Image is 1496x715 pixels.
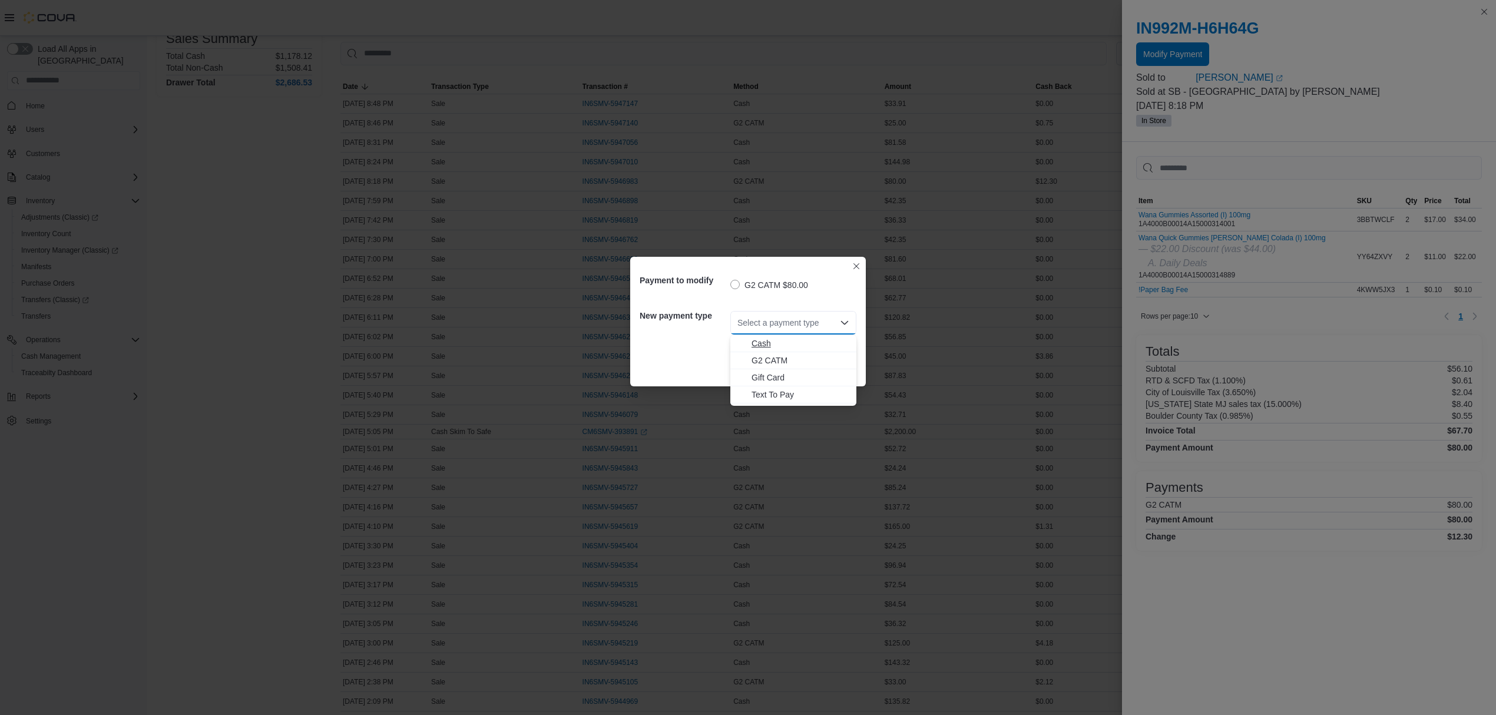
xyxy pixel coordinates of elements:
button: Close list of options [840,318,849,327]
button: G2 CATM [730,352,856,369]
span: Cash [752,337,849,349]
input: Accessible screen reader label [737,316,739,330]
span: Gift Card [752,372,849,383]
span: G2 CATM [752,355,849,366]
label: G2 CATM $80.00 [730,278,808,292]
button: Closes this modal window [849,259,863,273]
button: Text To Pay [730,386,856,403]
button: Cash [730,335,856,352]
button: Gift Card [730,369,856,386]
h5: New payment type [640,304,728,327]
div: Choose from the following options [730,335,856,403]
h5: Payment to modify [640,269,728,292]
span: Text To Pay [752,389,849,400]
